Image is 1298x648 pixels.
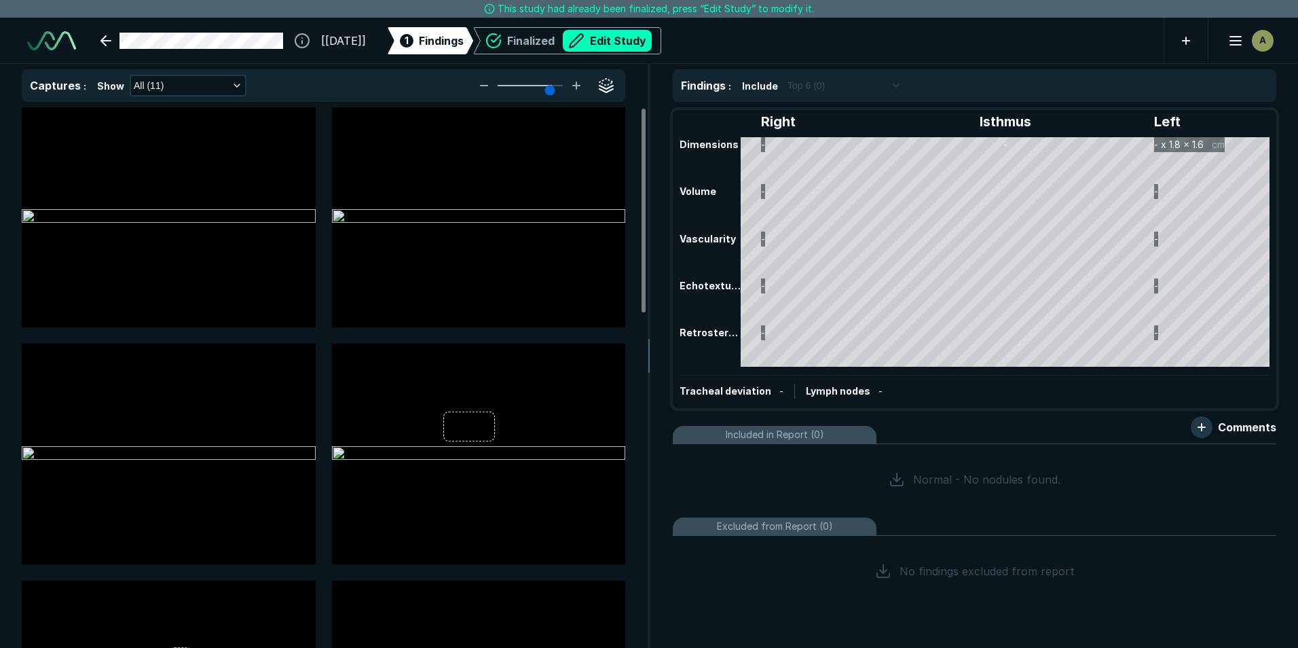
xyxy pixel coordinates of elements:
div: FinalizedEdit Study [473,27,661,54]
img: 2d92fd0c-66b8-4673-ab99-fcdcf485c528 [22,446,316,463]
span: Included in Report (0) [726,427,824,442]
img: See-Mode Logo [27,31,76,50]
a: See-Mode Logo [22,26,81,56]
span: [[DATE]] [321,33,366,49]
span: - [779,385,783,397]
span: No findings excluded from report [900,563,1075,579]
img: 06a305cf-1cbb-46a3-8a75-2b6ba33dc10e [332,209,626,226]
div: 1Findings [388,27,473,54]
img: dede61a5-319e-4f51-bf07-4f8ca12235c7 [332,446,626,463]
span: : [728,80,731,92]
span: This study had already been finalized, press “Edit Study” to modify it. [498,1,814,16]
button: Edit Study [563,30,652,52]
span: : [84,80,86,92]
span: Tracheal deviation [680,385,771,397]
span: Include [742,79,778,93]
span: Top 6 (0) [787,78,825,93]
span: 1 [405,33,409,48]
span: All (11) [134,78,164,93]
button: avatar-name [1219,27,1276,54]
div: avatar-name [1252,30,1274,52]
div: Finalized [507,30,652,52]
span: Excluded from Report (0) [717,519,833,534]
img: 6150beed-b4b3-481e-b836-572a08cedc91 [22,209,316,226]
span: Lymph nodes [806,385,870,397]
span: A [1259,33,1266,48]
span: Captures [30,79,81,92]
li: Excluded from Report (0)No findings excluded from report [673,518,1276,601]
span: Findings [419,33,464,49]
span: Normal - No nodules found. [913,471,1060,488]
span: Comments [1218,419,1276,435]
span: - [878,385,883,397]
span: Show [97,79,124,93]
span: Findings [681,79,726,92]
